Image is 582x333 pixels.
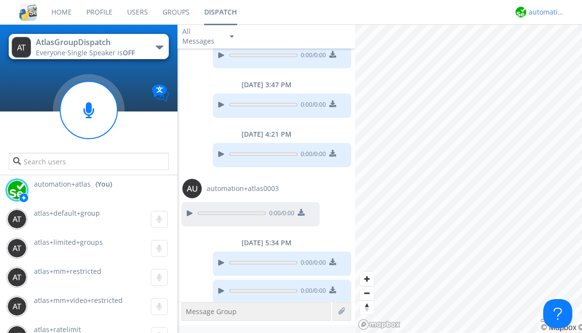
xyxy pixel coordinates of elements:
div: [DATE] 5:34 PM [178,238,355,248]
button: Zoom in [360,272,374,286]
button: Zoom out [360,286,374,300]
img: 373638.png [7,238,27,258]
span: 0:00 / 0:00 [297,51,326,62]
iframe: Toggle Customer Support [543,299,572,328]
span: 0:00 / 0:00 [266,209,294,220]
span: atlas+mm+restricted [34,267,101,276]
div: [DATE] 4:21 PM [178,129,355,139]
span: 0:00 / 0:00 [297,150,326,160]
img: d2d01cd9b4174d08988066c6d424eccd [7,180,27,200]
span: automation+atlas0003 [207,184,279,193]
span: Single Speaker is [67,48,135,57]
button: Toggle attribution [541,319,549,322]
div: Everyone · [36,48,145,58]
img: 373638.png [7,268,27,287]
img: d2d01cd9b4174d08988066c6d424eccd [516,7,526,17]
span: OFF [123,48,135,57]
button: AtlasGroupDispatchEveryone·Single Speaker isOFF [9,34,168,59]
img: caret-down-sm.svg [230,35,234,38]
div: automation+atlas [529,7,565,17]
span: 0:00 / 0:00 [297,100,326,111]
img: download media button [329,51,336,58]
img: 373638.png [182,179,202,198]
input: Search users [9,153,168,170]
button: Reset bearing to north [360,300,374,314]
img: download media button [329,258,336,265]
img: Translation enabled [152,84,169,101]
a: Mapbox logo [358,319,401,330]
img: cddb5a64eb264b2086981ab96f4c1ba7 [19,3,37,21]
span: automation+atlas [34,179,91,189]
span: atlas+mm+video+restricted [34,296,123,305]
a: Mapbox [541,323,576,332]
img: download media button [329,150,336,157]
img: download media button [298,209,305,216]
img: 373638.png [7,297,27,316]
div: All Messages [182,27,221,46]
img: 373638.png [7,209,27,229]
span: atlas+default+group [34,208,100,218]
img: 373638.png [12,37,31,58]
span: 0:00 / 0:00 [297,258,326,269]
div: AtlasGroupDispatch [36,37,145,48]
div: (You) [96,179,112,189]
img: download media button [329,100,336,107]
img: download media button [329,286,336,293]
div: [DATE] 3:47 PM [178,80,355,90]
span: atlas+limited+groups [34,238,103,247]
span: 0:00 / 0:00 [297,286,326,297]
